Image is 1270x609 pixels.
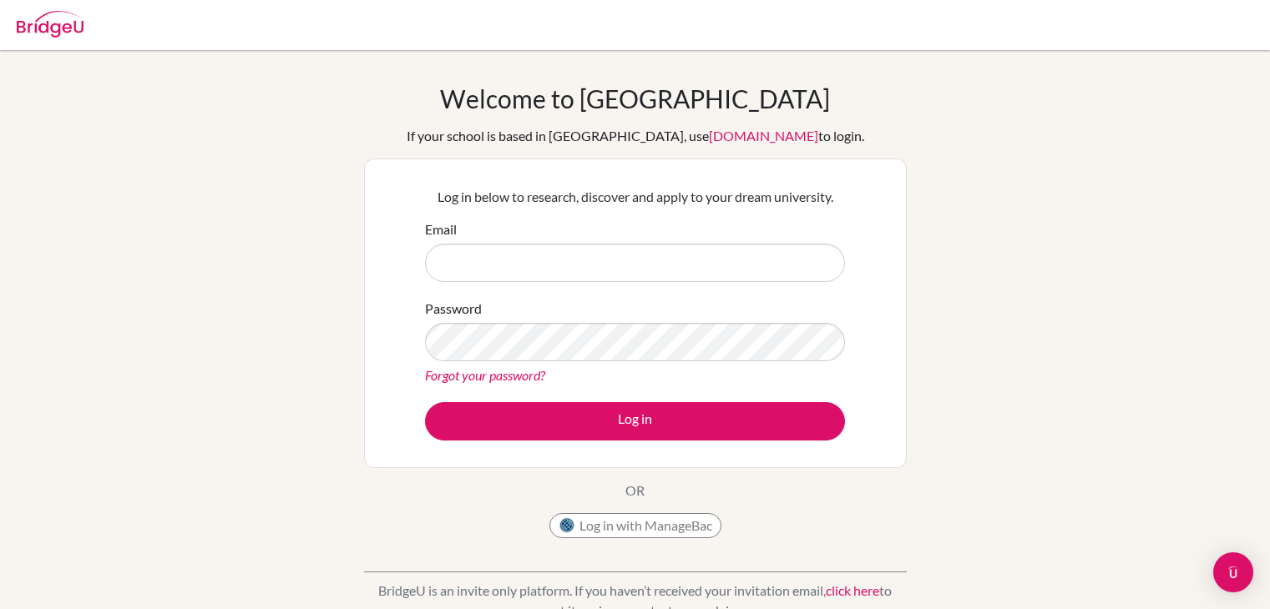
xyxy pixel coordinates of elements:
[625,481,645,501] p: OR
[826,582,879,598] a: click here
[425,187,845,207] p: Log in below to research, discover and apply to your dream university.
[709,128,818,143] a: [DOMAIN_NAME]
[407,126,864,146] div: If your school is based in [GEOGRAPHIC_DATA], use to login.
[425,367,545,383] a: Forgot your password?
[1213,552,1253,592] div: Open Intercom Messenger
[440,83,830,113] h1: Welcome to [GEOGRAPHIC_DATA]
[17,11,83,38] img: Bridge-U
[425,219,457,239] label: Email
[425,402,845,440] button: Log in
[549,513,721,538] button: Log in with ManageBac
[425,299,482,319] label: Password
